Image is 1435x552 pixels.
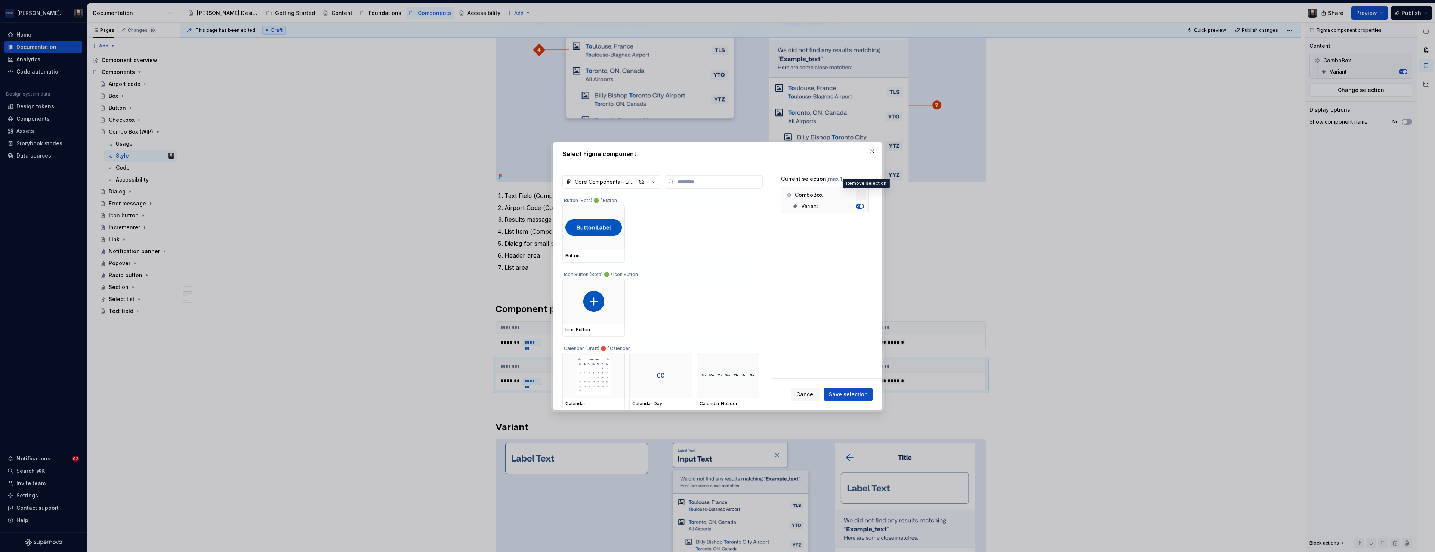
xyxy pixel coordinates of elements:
div: Calendar Header [700,401,756,407]
div: Button [565,253,622,259]
span: Save selection [829,391,868,398]
button: Core Components – Library [562,175,660,189]
div: Current selection [781,175,869,183]
div: Calendar [565,401,622,407]
span: (max 1) [826,176,844,182]
h2: Select Figma component [562,149,873,158]
div: Remove selection [843,179,890,188]
button: Cancel [791,388,820,401]
span: Cancel [796,391,815,398]
span: Variant [801,202,818,210]
span: ComboBox [795,191,823,199]
div: Calendar (Draft) 🔴 / Calendar [562,341,759,353]
div: Calendar Day [632,401,689,407]
div: Icon Button [565,327,622,333]
div: Core Components – Library [575,178,636,186]
div: Icon Button (Beta) 🟢 / Icon Button [562,267,759,279]
button: Save selection [824,388,873,401]
div: ComboBox [783,189,867,201]
div: Button (Beta) 🟢 / Button [562,193,759,205]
